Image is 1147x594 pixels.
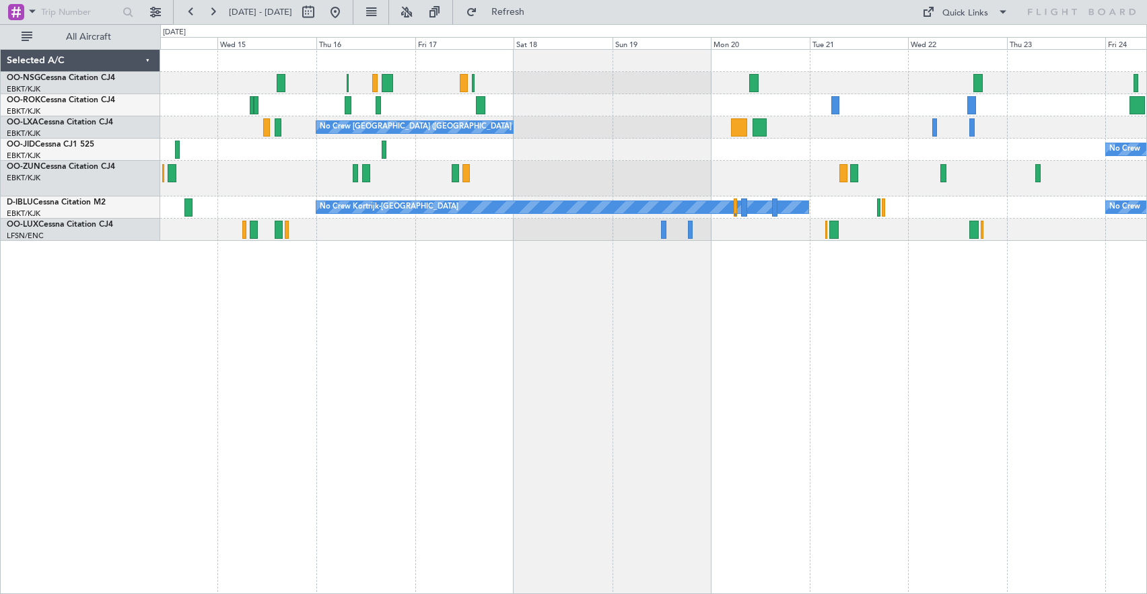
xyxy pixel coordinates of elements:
[915,1,1015,23] button: Quick Links
[7,198,33,207] span: D-IBLU
[41,2,118,22] input: Trip Number
[7,74,115,82] a: OO-NSGCessna Citation CJ4
[163,27,186,38] div: [DATE]
[7,209,40,219] a: EBKT/KJK
[7,151,40,161] a: EBKT/KJK
[1109,197,1140,217] div: No Crew
[7,84,40,94] a: EBKT/KJK
[1007,37,1106,49] div: Thu 23
[7,221,113,229] a: OO-LUXCessna Citation CJ4
[942,7,988,20] div: Quick Links
[320,197,458,217] div: No Crew Kortrijk-[GEOGRAPHIC_DATA]
[1109,139,1140,159] div: No Crew
[35,32,142,42] span: All Aircraft
[460,1,541,23] button: Refresh
[7,128,40,139] a: EBKT/KJK
[119,37,218,49] div: Tue 14
[7,141,94,149] a: OO-JIDCessna CJ1 525
[7,198,106,207] a: D-IBLUCessna Citation M2
[7,74,40,82] span: OO-NSG
[15,26,146,48] button: All Aircraft
[217,37,316,49] div: Wed 15
[514,37,613,49] div: Sat 18
[7,173,40,183] a: EBKT/KJK
[7,118,113,126] a: OO-LXACessna Citation CJ4
[810,37,909,49] div: Tue 21
[7,163,40,171] span: OO-ZUN
[320,117,545,137] div: No Crew [GEOGRAPHIC_DATA] ([GEOGRAPHIC_DATA] National)
[908,37,1007,49] div: Wed 22
[613,37,711,49] div: Sun 19
[7,163,115,171] a: OO-ZUNCessna Citation CJ4
[7,118,38,126] span: OO-LXA
[711,37,810,49] div: Mon 20
[7,231,44,241] a: LFSN/ENC
[7,96,115,104] a: OO-ROKCessna Citation CJ4
[7,141,35,149] span: OO-JID
[7,106,40,116] a: EBKT/KJK
[480,7,536,17] span: Refresh
[7,221,38,229] span: OO-LUX
[229,6,292,18] span: [DATE] - [DATE]
[316,37,415,49] div: Thu 16
[7,96,40,104] span: OO-ROK
[415,37,514,49] div: Fri 17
